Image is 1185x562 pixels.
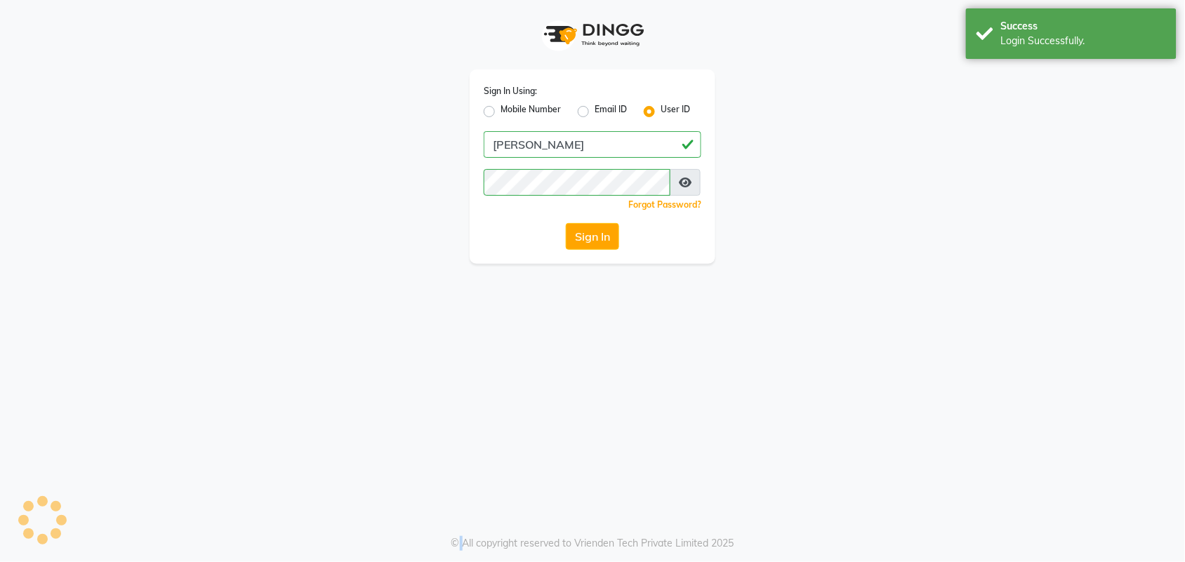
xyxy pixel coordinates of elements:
img: logo1.svg [536,14,649,55]
input: Username [484,131,701,158]
input: Username [484,169,670,196]
button: Sign In [566,223,619,250]
label: User ID [661,103,690,120]
label: Mobile Number [501,103,561,120]
label: Sign In Using: [484,85,537,98]
div: Login Successfully. [1001,34,1166,48]
a: Forgot Password? [628,199,701,210]
div: Success [1001,19,1166,34]
label: Email ID [595,103,627,120]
